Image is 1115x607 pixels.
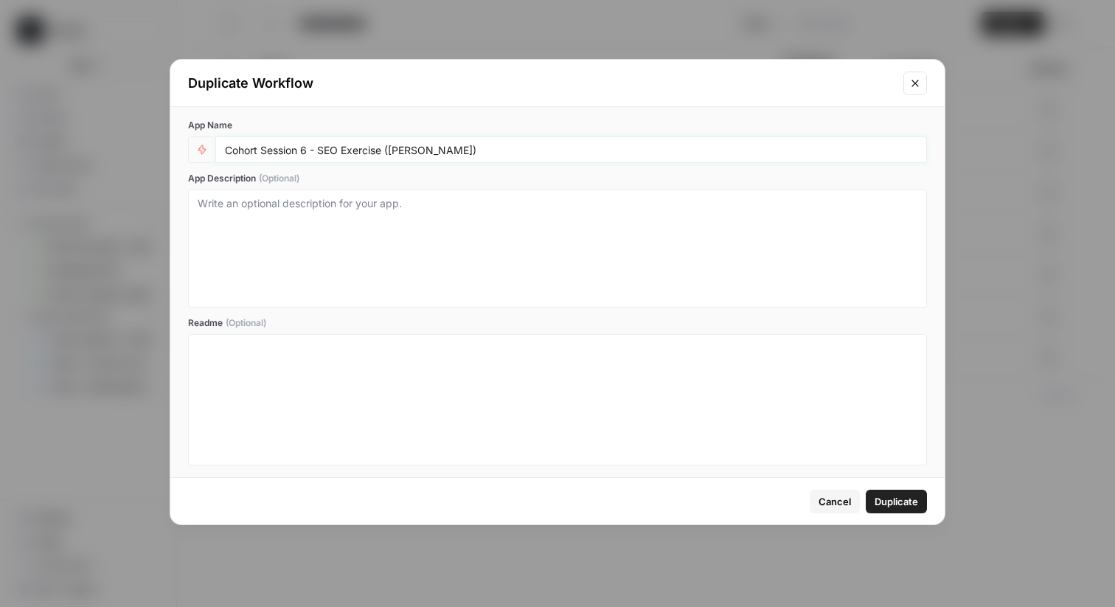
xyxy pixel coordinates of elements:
[188,172,927,185] label: App Description
[188,119,927,132] label: App Name
[188,73,895,94] div: Duplicate Workflow
[226,316,266,330] span: (Optional)
[875,494,918,509] span: Duplicate
[225,143,917,156] input: Untitled
[810,490,860,513] button: Cancel
[903,72,927,95] button: Close modal
[866,490,927,513] button: Duplicate
[819,494,851,509] span: Cancel
[188,316,927,330] label: Readme
[259,172,299,185] span: (Optional)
